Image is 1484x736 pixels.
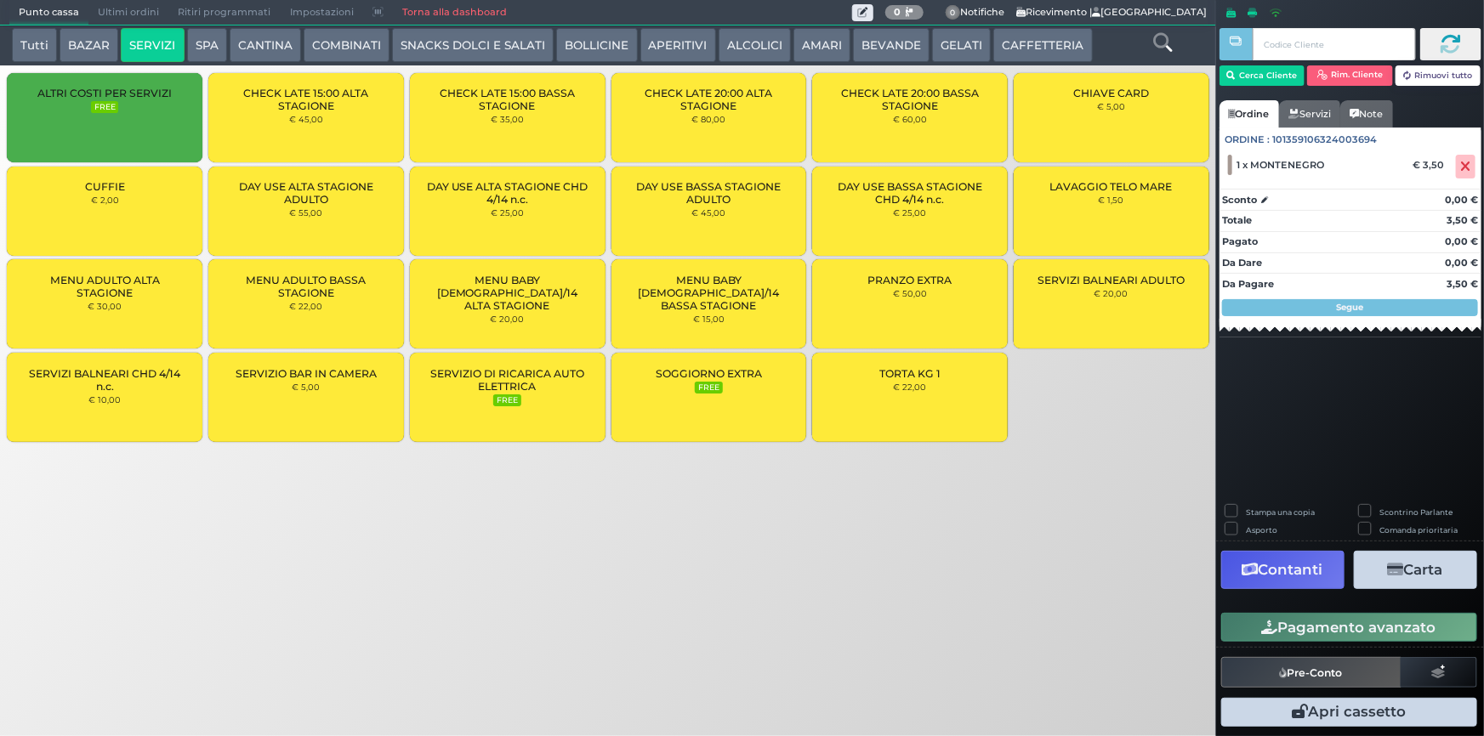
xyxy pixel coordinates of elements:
[640,28,716,62] button: APERITIVI
[894,207,927,218] small: € 25,00
[1237,159,1325,171] span: 1 x MONTENEGRO
[693,314,725,324] small: € 15,00
[894,6,901,18] b: 0
[21,367,188,393] span: SERVIZI BALNEARI CHD 4/14 n.c.
[827,180,993,206] span: DAY USE BASSA STAGIONE CHD 4/14 n.c.
[223,274,389,299] span: MENU ADULTO BASSA STAGIONE
[932,28,991,62] button: GELATI
[1340,100,1392,127] a: Note
[1222,214,1252,226] strong: Totale
[625,87,792,112] span: CHECK LATE 20:00 ALTA STAGIONE
[91,195,119,205] small: € 2,00
[1447,214,1478,226] strong: 3,50 €
[1380,507,1453,518] label: Scontrino Parlante
[392,28,554,62] button: SNACKS DOLCI E SALATI
[289,114,323,124] small: € 45,00
[230,28,301,62] button: CANTINA
[719,28,791,62] button: ALCOLICI
[625,180,792,206] span: DAY USE BASSA STAGIONE ADULTO
[1222,257,1262,269] strong: Da Dare
[1038,274,1185,286] span: SERVIZI BALNEARI ADULTO
[187,28,227,62] button: SPA
[424,87,591,112] span: CHECK LATE 15:00 BASSA STAGIONE
[893,288,927,298] small: € 50,00
[1097,101,1125,111] small: € 5,00
[868,274,952,286] span: PRANZO EXTRA
[9,1,88,25] span: Punto cassa
[1380,524,1458,535] label: Comanda prioritaria
[88,301,122,311] small: € 30,00
[304,28,389,62] button: COMBINATI
[1221,551,1345,589] button: Contanti
[1222,193,1257,207] strong: Sconto
[1307,65,1393,86] button: Rim. Cliente
[1246,507,1315,518] label: Stampa una copia
[1220,100,1279,127] a: Ordine
[85,180,125,193] span: CUFFIE
[88,394,121,405] small: € 10,00
[1225,133,1271,147] span: Ordine :
[894,382,927,392] small: € 22,00
[1246,524,1277,535] label: Asporto
[1410,159,1453,171] div: € 3,50
[827,87,993,112] span: CHECK LATE 20:00 BASSA STAGIONE
[168,1,280,25] span: Ritiri programmati
[1050,180,1173,193] span: LAVAGGIO TELO MARE
[21,274,188,299] span: MENU ADULTO ALTA STAGIONE
[656,367,762,380] span: SOGGIORNO EXTRA
[946,5,961,20] span: 0
[1099,195,1124,205] small: € 1,50
[793,28,850,62] button: AMARI
[37,87,172,99] span: ALTRI COSTI PER SERVIZI
[1354,551,1477,589] button: Carta
[1445,194,1478,206] strong: 0,00 €
[1445,257,1478,269] strong: 0,00 €
[289,207,322,218] small: € 55,00
[695,382,722,393] small: FREE
[236,367,377,380] span: SERVIZIO BAR IN CAMERA
[289,301,322,311] small: € 22,00
[1447,278,1478,290] strong: 3,50 €
[292,382,320,392] small: € 5,00
[12,28,57,62] button: Tutti
[281,1,363,25] span: Impostazioni
[91,101,118,113] small: FREE
[424,367,591,393] span: SERVIZIO DI RICARICA AUTO ELETTRICA
[993,28,1092,62] button: CAFFETTERIA
[556,28,637,62] button: BOLLICINE
[393,1,516,25] a: Torna alla dashboard
[223,180,389,206] span: DAY USE ALTA STAGIONE ADULTO
[491,314,525,324] small: € 20,00
[1337,302,1364,313] strong: Segue
[424,180,591,206] span: DAY USE ALTA STAGIONE CHD 4/14 n.c.
[1445,235,1478,247] strong: 0,00 €
[424,274,591,312] span: MENU BABY [DEMOGRAPHIC_DATA]/14 ALTA STAGIONE
[1073,87,1149,99] span: CHIAVE CARD
[691,207,725,218] small: € 45,00
[1396,65,1481,86] button: Rimuovi tutto
[1221,698,1477,727] button: Apri cassetto
[1222,235,1258,247] strong: Pagato
[893,114,927,124] small: € 60,00
[88,1,168,25] span: Ultimi ordini
[223,87,389,112] span: CHECK LATE 15:00 ALTA STAGIONE
[491,207,524,218] small: € 25,00
[121,28,184,62] button: SERVIZI
[1095,288,1129,298] small: € 20,00
[1253,28,1415,60] input: Codice Cliente
[1221,613,1477,642] button: Pagamento avanzato
[1222,278,1274,290] strong: Da Pagare
[625,274,792,312] span: MENU BABY [DEMOGRAPHIC_DATA]/14 BASSA STAGIONE
[1279,100,1340,127] a: Servizi
[853,28,930,62] button: BEVANDE
[491,114,524,124] small: € 35,00
[1220,65,1305,86] button: Cerca Cliente
[691,114,725,124] small: € 80,00
[1273,133,1378,147] span: 101359106324003694
[493,394,520,406] small: FREE
[60,28,118,62] button: BAZAR
[879,367,941,380] span: TORTA KG 1
[1221,657,1402,688] button: Pre-Conto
